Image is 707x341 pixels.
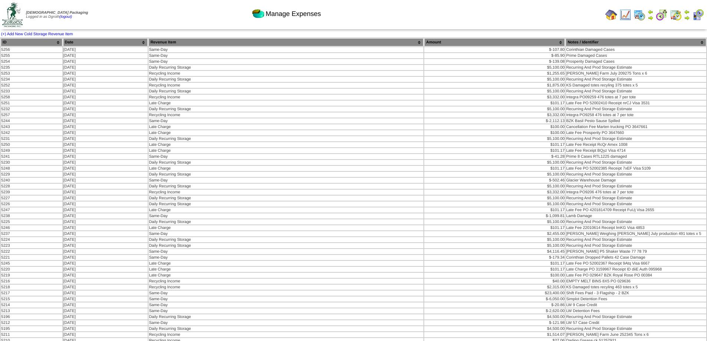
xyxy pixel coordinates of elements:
[63,178,148,183] td: [DATE]
[63,326,148,331] td: [DATE]
[425,273,564,278] div: $100.00
[1,38,62,46] th: ID
[425,166,564,171] div: $101.17
[148,320,423,325] td: Same-Day
[148,53,423,58] td: Same-Day
[63,38,148,46] th: Date
[425,303,564,307] div: $-20.86
[656,9,668,21] img: calendarblend.gif
[1,184,62,189] td: 5228
[148,178,423,183] td: Same-Day
[1,112,62,118] td: 5257
[63,314,148,319] td: [DATE]
[425,154,564,159] div: $-41.28
[566,142,706,147] td: Late Fee Receipt RcQr Amex 1008
[1,225,62,230] td: 5246
[425,226,564,230] div: $101.17
[63,267,148,272] td: [DATE]
[1,231,62,236] td: 5237
[63,213,148,219] td: [DATE]
[63,291,148,296] td: [DATE]
[566,89,706,94] td: Recurring And Prod Storage Estimate
[63,136,148,141] td: [DATE]
[566,172,706,177] td: Recurring And Prod Storage Estimate
[148,101,423,106] td: Late Charge
[566,106,706,112] td: Recurring And Prod Storage Estimate
[425,232,564,236] div: $2,455.00
[566,136,706,141] td: Recurring And Prod Storage Estimate
[605,9,617,21] img: home.gif
[148,65,423,70] td: Daily Recurring Storage
[63,201,148,207] td: [DATE]
[148,243,423,248] td: Daily Recurring Storage
[1,59,62,64] td: 5254
[425,332,564,337] div: $1,514.07
[1,77,62,82] td: 5234
[1,101,62,106] td: 5251
[1,285,62,290] td: 5218
[148,237,423,242] td: Daily Recurring Storage
[148,95,423,100] td: Recycling Income
[148,196,423,201] td: Daily Recurring Storage
[63,190,148,195] td: [DATE]
[425,321,564,325] div: $-121.98
[63,106,148,112] td: [DATE]
[63,285,148,290] td: [DATE]
[425,214,564,218] div: $-1,099.81
[1,261,62,266] td: 5245
[566,320,706,325] td: LW 57 Case Credit
[148,184,423,189] td: Daily Recurring Storage
[566,201,706,207] td: Recurring And Prod Storage Estimate
[252,8,264,20] img: pie_chart2.png
[1,136,62,141] td: 5231
[1,71,62,76] td: 5253
[148,261,423,266] td: Late Charge
[425,95,564,99] div: $3,332.00
[63,53,148,58] td: [DATE]
[566,219,706,224] td: Recurring And Prod Storage Estimate
[1,95,62,100] td: 5258
[63,77,148,82] td: [DATE]
[1,118,62,124] td: 5244
[1,106,62,112] td: 5232
[425,172,564,177] div: $5,100.00
[425,315,564,319] div: $4,500.00
[425,89,564,94] div: $5,100.00
[425,71,564,76] div: $1,255.65
[148,249,423,254] td: Same-Day
[1,130,62,135] td: 5242
[566,255,706,260] td: Corinthian Dropped Pallets 42 Case Damage
[148,83,423,88] td: Recycling Income
[148,148,423,153] td: Late Charge
[1,326,62,331] td: 5195
[566,207,706,213] td: Late Fee PO 4201814709 Receipt FuUj Visa 2655
[148,296,423,302] td: Same-Day
[148,160,423,165] td: Daily Recurring Storage
[566,261,706,266] td: Late Fee PO 52002367 Receipt 9Atq Visa 6667
[566,77,706,82] td: Recurring And Prod Storage Estimate
[425,119,564,123] div: $-2,112.13
[1,237,62,242] td: 5224
[63,279,148,284] td: [DATE]
[1,201,62,207] td: 5226
[425,249,564,254] div: $4,116.45
[566,124,706,129] td: Cancellation Fee Marten trucking PO 3647661
[566,249,706,254] td: [PERSON_NAME] P5 Shaker Waste 77 78 79
[148,207,423,213] td: Late Charge
[1,65,62,70] td: 5235
[566,118,706,124] td: BZK Basil Pesto Sause Spilled
[148,89,423,94] td: Daily Recurring Storage
[566,95,706,100] td: Integra PO09259 476 totes at 7 per tote
[566,53,706,58] td: Prime Damaged Cases
[1,291,62,296] td: 5217
[425,237,564,242] div: $5,100.00
[148,106,423,112] td: Daily Recurring Storage
[63,148,148,153] td: [DATE]
[1,207,62,213] td: 5247
[566,279,706,284] td: EMPTY MELT BINS 8X5 PO 029636
[425,107,564,111] div: $5,100.00
[148,142,423,147] td: Late Charge
[619,9,631,21] img: line_graph.gif
[1,273,62,278] td: 5219
[266,10,321,18] span: Manage Expenses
